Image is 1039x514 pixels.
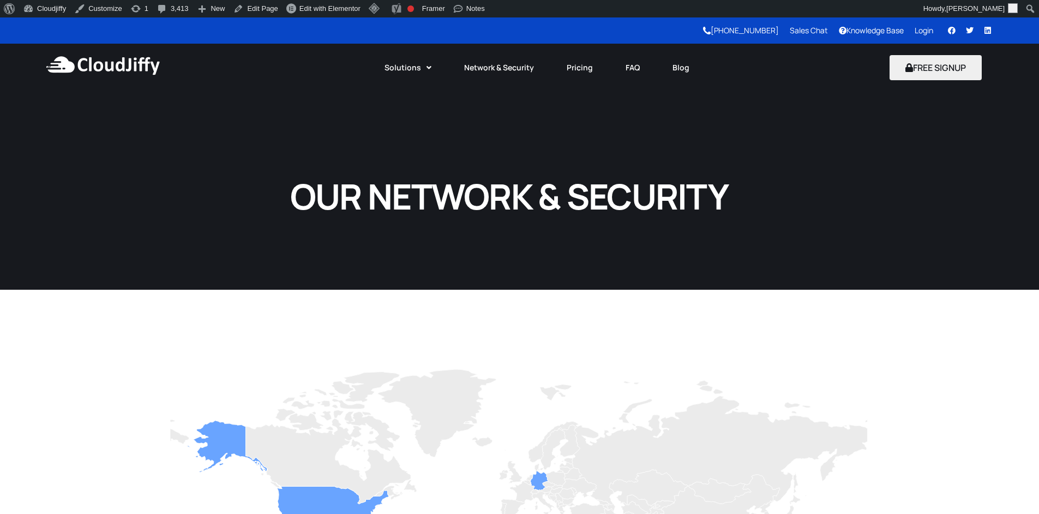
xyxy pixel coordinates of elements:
[448,56,550,80] a: Network & Security
[407,5,414,12] div: Focus keyphrase not set
[255,174,764,219] h1: OUR NETWORK & SECURITY
[839,25,904,35] a: Knowledge Base
[299,4,361,13] span: Edit with Elementor
[609,56,656,80] a: FAQ
[790,25,828,35] a: Sales Chat
[890,62,982,74] a: FREE SIGNUP
[946,4,1005,13] span: [PERSON_NAME]
[550,56,609,80] a: Pricing
[703,25,779,35] a: [PHONE_NUMBER]
[656,56,706,80] a: Blog
[368,56,448,80] a: Solutions
[915,25,933,35] a: Login
[890,55,982,80] button: FREE SIGNUP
